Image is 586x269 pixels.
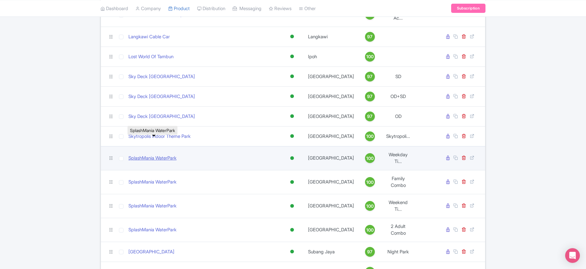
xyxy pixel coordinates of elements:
a: 100 [360,201,380,211]
a: 97 [360,72,380,81]
td: [GEOGRAPHIC_DATA] [304,170,358,194]
a: SplashMania WaterPark [128,179,177,186]
td: OD+SD [382,86,414,106]
span: 97 [367,248,372,255]
td: [GEOGRAPHIC_DATA] [304,126,358,146]
div: Active [289,32,295,41]
a: SplashMania WaterPark [128,155,177,162]
td: Subang Jaya [304,242,358,262]
div: Active [289,132,295,141]
span: 100 [366,53,374,60]
a: Sky Deck [GEOGRAPHIC_DATA] [128,93,195,100]
div: Active [289,225,295,234]
a: Lost World Of Tambun [128,53,173,60]
span: 100 [366,227,374,233]
div: Active [289,202,295,210]
a: SplashMania WaterPark [128,203,177,210]
td: Langkawi [304,27,358,47]
td: Ipoh [304,47,358,66]
td: Family Combo [382,170,414,194]
a: Sky Deck [GEOGRAPHIC_DATA] [128,113,195,120]
a: 97 [360,92,380,101]
div: Active [289,72,295,81]
a: 97 [360,247,380,257]
div: Active [289,92,295,101]
div: Open Intercom Messenger [565,248,580,263]
div: Active [289,154,295,163]
td: Night Park [382,242,414,262]
span: 100 [366,203,374,210]
span: 100 [366,133,374,140]
div: Active [289,112,295,121]
a: 100 [360,177,380,187]
td: SD [382,66,414,86]
span: 97 [367,33,372,40]
a: SplashMania WaterPark [128,226,177,233]
a: 97 [360,32,380,42]
span: 97 [367,113,372,120]
div: SplashMania WaterPark [127,126,177,135]
td: [GEOGRAPHIC_DATA] [304,106,358,126]
td: [GEOGRAPHIC_DATA] [304,66,358,86]
a: 100 [360,153,380,163]
td: [GEOGRAPHIC_DATA] [304,146,358,170]
span: 97 [367,93,372,100]
span: 97 [367,73,372,80]
a: [GEOGRAPHIC_DATA] [128,248,174,256]
td: [GEOGRAPHIC_DATA] [304,86,358,106]
span: 100 [366,179,374,186]
div: Active [289,247,295,256]
td: [GEOGRAPHIC_DATA] [304,218,358,242]
td: Weekend Ti... [382,194,414,218]
a: Subscription [451,4,485,13]
td: [GEOGRAPHIC_DATA] [304,194,358,218]
td: Skytropoli... [382,126,414,146]
div: Active [289,178,295,187]
a: 100 [360,225,380,235]
a: 97 [360,112,380,121]
a: 100 [360,52,380,62]
td: Weekday Ti... [382,146,414,170]
div: Active [289,52,295,61]
a: Langkawi Cable Car [128,33,170,40]
td: 2 Adult Combo [382,218,414,242]
td: OD [382,106,414,126]
a: 100 [360,131,380,141]
a: Sky Deck [GEOGRAPHIC_DATA] [128,73,195,80]
span: 100 [366,155,374,162]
